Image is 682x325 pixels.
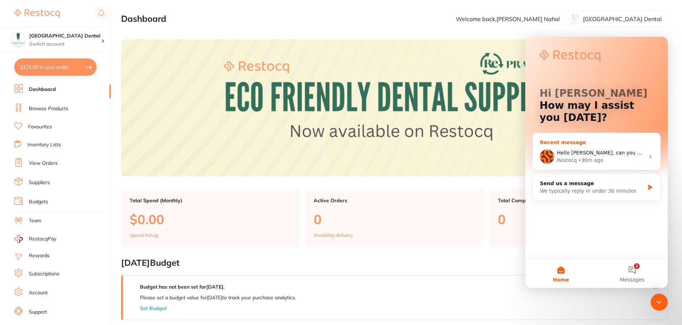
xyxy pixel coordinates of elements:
p: $0.00 [130,212,291,227]
img: Capalaba Park Dental [11,33,25,47]
p: 0 [498,212,659,227]
a: Team [29,217,41,224]
button: Messages [71,223,142,251]
p: [GEOGRAPHIC_DATA] Dental [583,16,662,22]
img: Restocq Logo [14,9,60,18]
p: Welcome back, [PERSON_NAME] Nahal [456,16,560,22]
a: Restocq Logo [14,5,60,22]
div: • 30m ago [53,120,78,127]
span: RestocqPay [29,235,56,243]
p: Awaiting delivery [314,232,353,238]
a: Budgets [29,198,48,205]
iframe: Intercom live chat [651,294,668,311]
p: Switch account [29,41,101,48]
img: Dashboard [121,39,668,176]
img: RestocqPay [14,235,23,243]
span: Home [27,240,43,245]
a: RestocqPay [14,235,56,243]
p: Please set a budget value for [DATE] to track your purchase analytics. [140,295,296,300]
p: Total Completed Orders [498,198,659,203]
button: $121.00 in your order [14,59,97,76]
h2: [DATE] Budget [121,258,668,268]
p: spend in Aug [130,232,158,238]
h2: Dashboard [121,14,166,24]
strong: Budget has not been set for [DATE] . [140,284,224,290]
span: Messages [95,240,119,245]
a: Support [29,309,47,316]
iframe: Intercom live chat [525,37,668,288]
a: Subscriptions [29,270,59,278]
h4: Capalaba Park Dental [29,32,101,40]
div: Restocq [32,120,52,127]
p: Total Spend (Monthly) [130,198,291,203]
a: Rewards [29,252,50,259]
button: Set Budget [140,305,167,311]
a: Dashboard [29,86,56,93]
a: Inventory Lists [27,141,61,148]
a: Account [29,289,48,296]
a: Active Orders0Awaiting delivery [305,189,484,247]
p: Active Orders [314,198,475,203]
a: Total Spend (Monthly)$0.00spend inAug [121,189,300,247]
div: Send us a message [15,143,119,151]
div: Send us a messageWe typically reply in under 30 minutes [7,137,135,164]
a: Browse Products [29,105,68,112]
a: Total Completed Orders0 [489,189,668,247]
a: Suppliers [29,179,50,186]
p: 0 [314,212,475,227]
a: Favourites [28,123,52,131]
a: View Orders [29,160,58,167]
div: We typically reply in under 30 minutes [15,151,119,158]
